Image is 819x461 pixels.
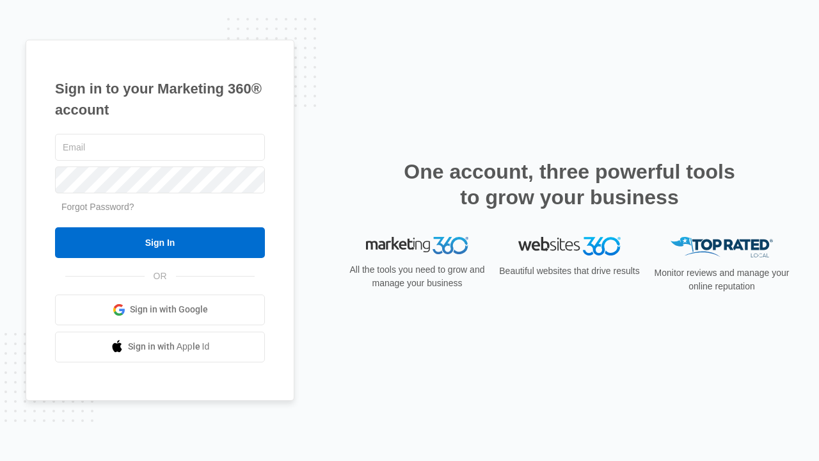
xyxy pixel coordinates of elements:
[518,237,621,255] img: Websites 360
[671,237,773,258] img: Top Rated Local
[145,270,176,283] span: OR
[61,202,134,212] a: Forgot Password?
[55,78,265,120] h1: Sign in to your Marketing 360® account
[128,340,210,353] span: Sign in with Apple Id
[650,266,793,293] p: Monitor reviews and manage your online reputation
[366,237,468,255] img: Marketing 360
[498,264,641,278] p: Beautiful websites that drive results
[55,295,265,325] a: Sign in with Google
[130,303,208,316] span: Sign in with Google
[55,227,265,258] input: Sign In
[55,134,265,161] input: Email
[55,332,265,362] a: Sign in with Apple Id
[400,159,739,210] h2: One account, three powerful tools to grow your business
[346,263,489,290] p: All the tools you need to grow and manage your business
